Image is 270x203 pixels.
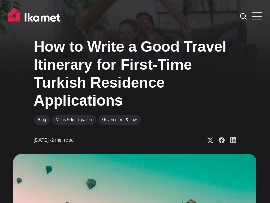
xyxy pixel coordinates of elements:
a: Blog [34,115,50,124]
time: 2 min read [34,137,74,144]
h1: How to Write a Good Travel Itinerary for First-Time Turkish Residence Applications [34,38,236,109]
span: [DATE] ∙ [34,137,51,143]
a: Government & Law [98,115,141,124]
img: Ikamet home [8,8,63,25]
a: Share on Linkedin [225,137,236,144]
a: Visas & Immigration [52,115,96,124]
a: Share on X [202,137,213,144]
a: Share on Facebook [213,137,225,144]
